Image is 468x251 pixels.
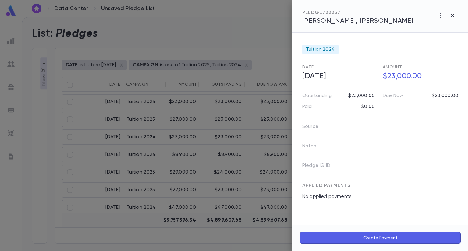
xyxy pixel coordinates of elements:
[302,122,328,134] p: Source
[302,10,413,16] div: PLEDGE 722257
[302,93,332,99] p: Outstanding
[361,104,375,110] p: $0.00
[300,232,461,244] button: Create Payment
[302,45,339,54] div: Tuition 2024
[302,18,413,24] span: [PERSON_NAME], [PERSON_NAME]
[348,93,375,99] p: $23,000.00
[302,65,314,69] span: Date
[302,104,312,110] p: Paid
[299,70,378,83] h5: [DATE]
[302,194,458,200] p: No applied payments
[383,65,402,69] span: Amount
[302,161,340,173] p: Pledge IG ID
[306,46,335,53] span: Tuition 2024
[383,93,403,99] p: Due Now
[302,141,326,153] p: Notes
[432,93,458,99] p: $23,000.00
[302,183,350,188] span: APPLIED PAYMENTS
[379,70,458,83] h5: $23,000.00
